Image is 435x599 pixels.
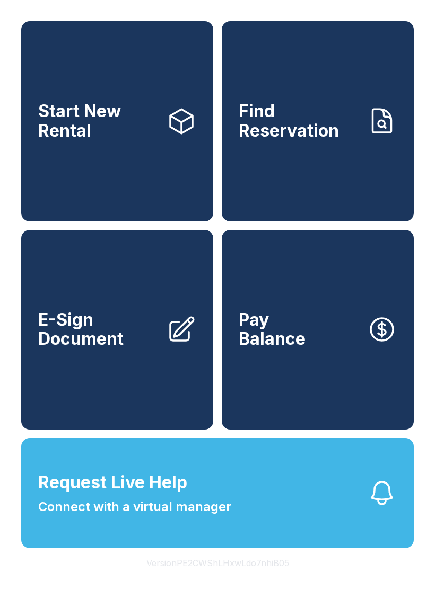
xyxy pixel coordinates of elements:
a: PayBalance [222,230,414,430]
span: Start New Rental [38,102,158,140]
a: Start New Rental [21,21,213,221]
button: Request Live HelpConnect with a virtual manager [21,438,414,548]
span: Connect with a virtual manager [38,497,231,516]
span: Request Live Help [38,470,187,495]
span: Pay Balance [239,310,306,349]
span: Find Reservation [239,102,359,140]
a: Find Reservation [222,21,414,221]
a: E-Sign Document [21,230,213,430]
span: E-Sign Document [38,310,158,349]
button: VersionPE2CWShLHxwLdo7nhiB05 [138,548,298,578]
